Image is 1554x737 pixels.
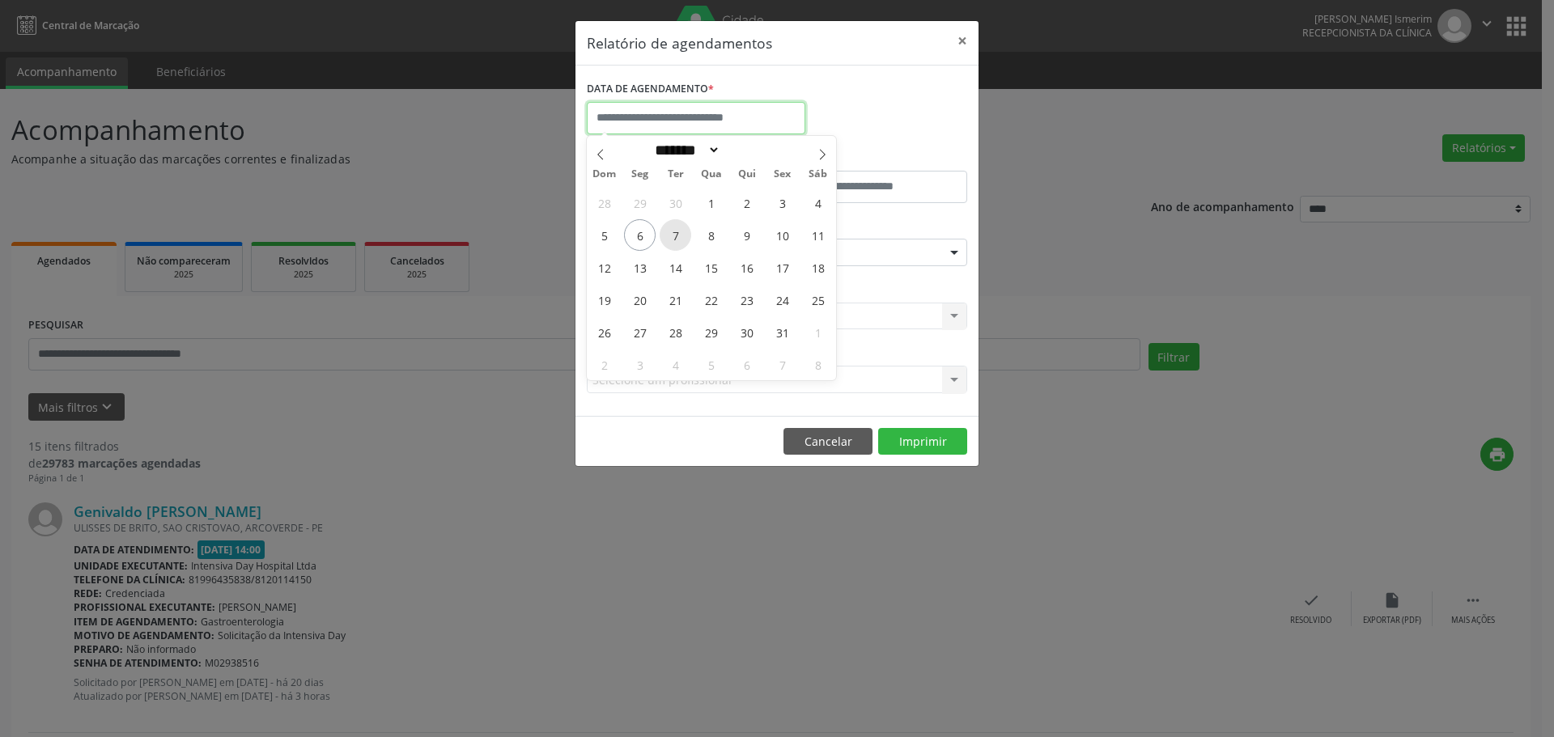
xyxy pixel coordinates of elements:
button: Close [946,21,979,61]
span: Outubro 10, 2025 [766,219,798,251]
span: Sex [765,169,800,180]
span: Novembro 2, 2025 [588,349,620,380]
span: Setembro 30, 2025 [660,187,691,218]
span: Outubro 2, 2025 [731,187,762,218]
span: Outubro 16, 2025 [731,252,762,283]
span: Outubro 4, 2025 [802,187,834,218]
span: Outubro 6, 2025 [624,219,656,251]
span: Seg [622,169,658,180]
span: Outubro 9, 2025 [731,219,762,251]
span: Outubro 23, 2025 [731,284,762,316]
span: Novembro 6, 2025 [731,349,762,380]
span: Outubro 5, 2025 [588,219,620,251]
span: Qua [694,169,729,180]
span: Outubro 3, 2025 [766,187,798,218]
span: Novembro 8, 2025 [802,349,834,380]
span: Qui [729,169,765,180]
span: Outubro 1, 2025 [695,187,727,218]
span: Outubro 24, 2025 [766,284,798,316]
span: Outubro 20, 2025 [624,284,656,316]
span: Outubro 15, 2025 [695,252,727,283]
span: Novembro 4, 2025 [660,349,691,380]
span: Ter [658,169,694,180]
span: Outubro 28, 2025 [660,316,691,348]
span: Outubro 31, 2025 [766,316,798,348]
span: Outubro 12, 2025 [588,252,620,283]
span: Outubro 22, 2025 [695,284,727,316]
span: Outubro 26, 2025 [588,316,620,348]
span: Outubro 27, 2025 [624,316,656,348]
span: Outubro 19, 2025 [588,284,620,316]
h5: Relatório de agendamentos [587,32,772,53]
input: Year [720,142,774,159]
span: Outubro 25, 2025 [802,284,834,316]
span: Outubro 17, 2025 [766,252,798,283]
span: Setembro 28, 2025 [588,187,620,218]
span: Dom [587,169,622,180]
span: Outubro 7, 2025 [660,219,691,251]
span: Novembro 7, 2025 [766,349,798,380]
select: Month [649,142,720,159]
span: Novembro 5, 2025 [695,349,727,380]
span: Outubro 18, 2025 [802,252,834,283]
span: Outubro 11, 2025 [802,219,834,251]
span: Novembro 1, 2025 [802,316,834,348]
span: Outubro 21, 2025 [660,284,691,316]
span: Outubro 30, 2025 [731,316,762,348]
button: Imprimir [878,428,967,455]
label: ATÉ [781,146,967,171]
span: Outubro 8, 2025 [695,219,727,251]
span: Sáb [800,169,836,180]
button: Cancelar [783,428,873,455]
span: Outubro 29, 2025 [695,316,727,348]
span: Setembro 29, 2025 [624,187,656,218]
label: DATA DE AGENDAMENTO [587,77,714,102]
span: Outubro 13, 2025 [624,252,656,283]
span: Outubro 14, 2025 [660,252,691,283]
span: Novembro 3, 2025 [624,349,656,380]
